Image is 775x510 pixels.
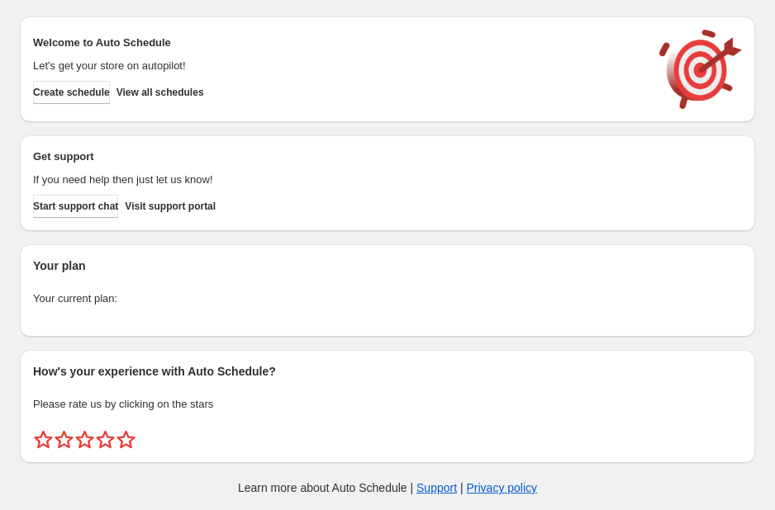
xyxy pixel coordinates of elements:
[33,86,110,99] span: Create schedule
[33,81,110,104] button: Create schedule
[467,481,538,494] a: Privacy policy
[33,396,742,413] p: Please rate us by clicking on the stars
[238,479,537,496] p: Learn more about Auto Schedule | |
[116,81,204,104] button: View all schedules
[416,481,457,494] a: Support
[116,86,204,99] span: View all schedules
[125,195,216,218] a: Visit support portal
[33,35,643,51] h2: Welcome to Auto Schedule
[33,172,643,188] p: If you need help then just let us know!
[33,363,742,380] h2: How's your experience with Auto Schedule?
[33,257,742,274] h2: Your plan
[33,58,643,74] p: Let's get your store on autopilot!
[33,195,118,218] a: Start support chat
[33,200,118,213] span: Start support chat
[33,290,742,307] p: Your current plan:
[33,149,643,165] h2: Get support
[125,200,216,213] span: Visit support portal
